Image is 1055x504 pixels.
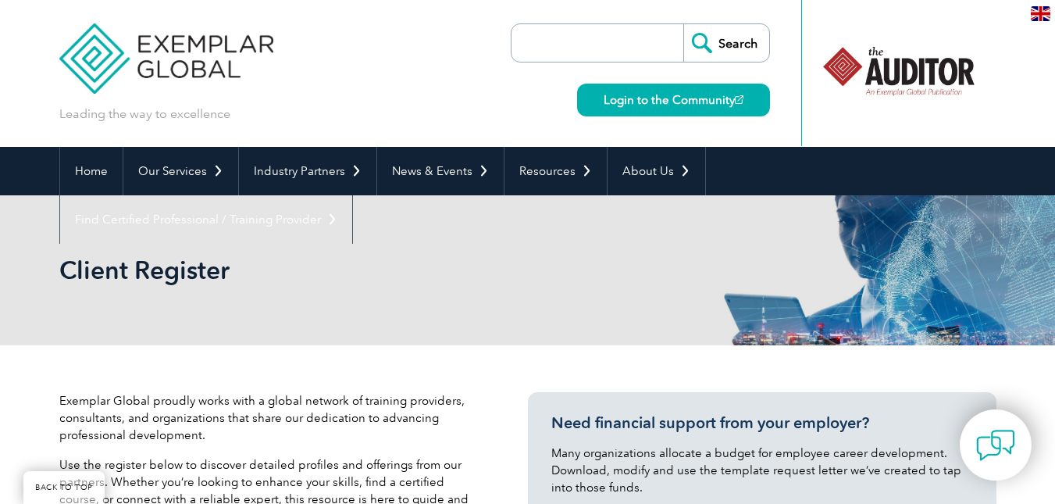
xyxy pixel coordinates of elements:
p: Leading the way to excellence [59,105,230,123]
a: BACK TO TOP [23,471,105,504]
a: News & Events [377,147,504,195]
a: Our Services [123,147,238,195]
a: Resources [504,147,607,195]
a: Industry Partners [239,147,376,195]
input: Search [683,24,769,62]
img: en [1031,6,1050,21]
a: Login to the Community [577,84,770,116]
img: open_square.png [735,95,743,104]
h3: Need financial support from your employer? [551,413,973,433]
p: Exemplar Global proudly works with a global network of training providers, consultants, and organ... [59,392,481,444]
img: contact-chat.png [976,426,1015,465]
p: Many organizations allocate a budget for employee career development. Download, modify and use th... [551,445,973,496]
h2: Client Register [59,258,715,283]
a: Find Certified Professional / Training Provider [60,195,352,244]
a: About Us [608,147,705,195]
a: Home [60,147,123,195]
